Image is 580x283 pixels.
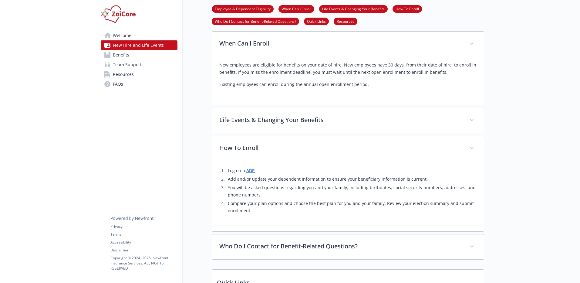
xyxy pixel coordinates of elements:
a: New Hire and Life Events [101,40,177,50]
a: Quick Links [304,18,329,24]
p: Life Events & Changing Your Benefits [219,115,462,124]
div: When Can I Enroll [212,56,484,105]
p: Who Do I Contact for Benefit-Related Questions? [219,242,462,251]
p: How To Enroll [219,143,462,152]
a: ADP [246,168,255,173]
div: When Can I Enroll [212,32,484,56]
li: Add and/or update your dependent information to ensure your beneficiary information is current. [226,176,477,183]
p: When Can I Enroll [219,39,462,48]
li: Compare your plan options and choose the best plan for you and your family. Review your election ... [226,200,477,214]
a: Resources [334,18,357,24]
a: Team Support [101,60,177,70]
p: Copyright © 2024 - 2025 , Newfront Insurance Services, ALL RIGHTS RESERVED [110,255,177,271]
p: Existing employees can enroll during the annual open enrollment period. [219,81,477,88]
span: Resources [113,70,134,79]
a: Accessibility [110,240,177,245]
a: Resources [101,70,177,79]
a: How To Enroll [393,6,422,12]
div: Who Do I Contact for Benefit-Related Questions? [212,234,484,259]
span: FAQs [113,79,123,89]
a: FAQs [101,79,177,89]
a: Benefits [101,50,177,60]
span: Benefits [113,50,129,60]
a: Welcome [101,31,177,40]
a: Who Do I Contact for Benefit-Related Questions? [212,18,299,24]
a: Disclaimer [110,247,177,253]
div: How To Enroll [212,136,484,161]
li: Log on to [226,167,477,174]
span: Team Support [113,60,142,70]
span: New Hire and Life Events [113,40,164,50]
a: When Can I Enroll [278,6,314,12]
div: How To Enroll [212,161,484,231]
p: New employees are eligible for benefits on your date of hire. New employees have 30 days, from th... [219,61,477,76]
a: Privacy [110,224,177,229]
a: Terms [110,232,177,237]
div: Life Events & Changing Your Benefits [212,108,484,133]
li: You will be asked questions regarding you and your family, including birthdates, social security ... [226,184,477,199]
a: Employee & Dependent Eligibility [212,6,274,12]
span: Welcome [113,31,131,40]
a: Life Events & Changing Your Benefits [319,6,388,12]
